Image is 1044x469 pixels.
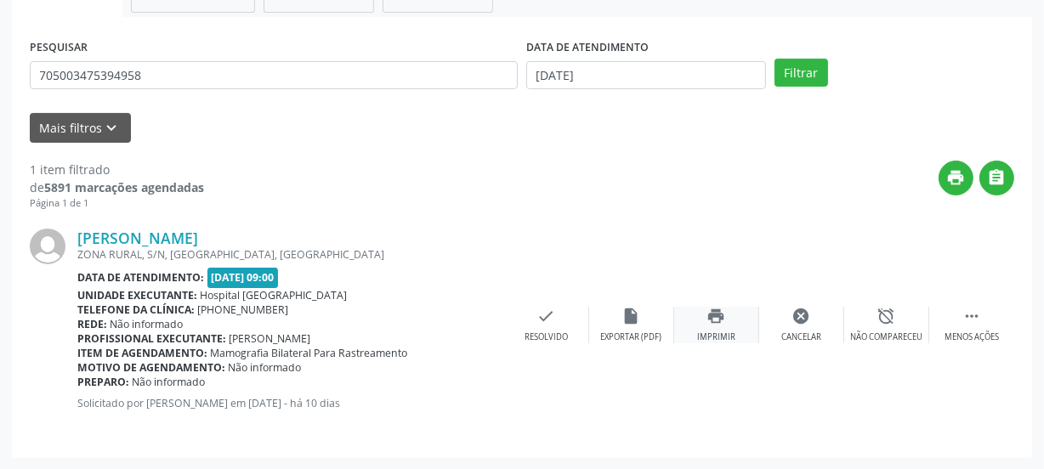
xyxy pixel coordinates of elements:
[525,331,568,343] div: Resolvido
[30,61,518,90] input: Nome, CNS
[77,247,504,262] div: ZONA RURAL, S/N, [GEOGRAPHIC_DATA], [GEOGRAPHIC_DATA]
[230,331,311,346] span: [PERSON_NAME]
[44,179,204,195] strong: 5891 marcações agendadas
[601,331,662,343] div: Exportar (PDF)
[988,168,1007,187] i: 
[77,346,207,360] b: Item de agendamento:
[77,375,129,389] b: Preparo:
[30,229,65,264] img: img
[526,61,766,90] input: Selecione um intervalo
[207,268,279,287] span: [DATE] 09:00
[945,331,999,343] div: Menos ações
[77,288,197,302] b: Unidade executante:
[77,302,195,317] b: Telefone da clínica:
[77,229,198,247] a: [PERSON_NAME]
[211,346,408,360] span: Mamografia Bilateral Para Rastreamento
[697,331,735,343] div: Imprimir
[229,360,302,375] span: Não informado
[30,113,131,143] button: Mais filtroskeyboard_arrow_down
[30,161,204,178] div: 1 item filtrado
[198,302,289,317] span: [PHONE_NUMBER]
[792,307,811,325] i: cancel
[111,317,184,331] span: Não informado
[30,178,204,196] div: de
[133,375,206,389] span: Não informado
[30,196,204,211] div: Página 1 de 1
[537,307,556,325] i: check
[103,119,122,138] i: keyboard_arrow_down
[77,270,204,285] b: Data de atendimento:
[774,59,828,88] button: Filtrar
[877,307,896,325] i: alarm_off
[622,307,641,325] i: insert_drive_file
[962,307,981,325] i: 
[850,331,922,343] div: Não compareceu
[77,396,504,410] p: Solicitado por [PERSON_NAME] em [DATE] - há 10 dias
[781,331,821,343] div: Cancelar
[526,35,649,61] label: DATA DE ATENDIMENTO
[979,161,1014,195] button: 
[939,161,973,195] button: print
[707,307,726,325] i: print
[77,331,226,346] b: Profissional executante:
[947,168,966,187] i: print
[201,288,348,302] span: Hospital [GEOGRAPHIC_DATA]
[77,360,225,375] b: Motivo de agendamento:
[77,317,107,331] b: Rede:
[30,35,88,61] label: PESQUISAR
